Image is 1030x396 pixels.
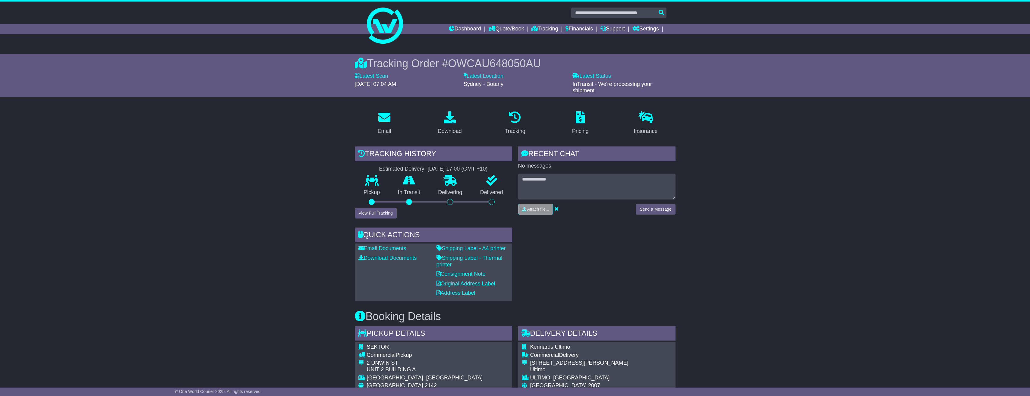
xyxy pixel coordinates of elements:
p: No messages [518,163,676,169]
label: Latest Location [464,73,503,80]
a: Tracking [501,109,529,137]
span: Kennards Ultimo [530,344,570,350]
div: UNIT 2 BUILDING A [367,366,483,373]
span: 2142 [425,382,437,388]
div: ULTIMO, [GEOGRAPHIC_DATA] [530,375,672,381]
a: Consignment Note [436,271,486,277]
div: [STREET_ADDRESS][PERSON_NAME] [530,360,672,366]
span: [GEOGRAPHIC_DATA] [367,382,423,388]
div: Tracking Order # [355,57,676,70]
p: Delivered [471,189,512,196]
p: In Transit [389,189,429,196]
a: Shipping Label - A4 printer [436,245,506,251]
span: [GEOGRAPHIC_DATA] [530,382,587,388]
a: Download [434,109,466,137]
a: Shipping Label - Thermal printer [436,255,502,268]
span: 2007 [588,382,600,388]
a: Quote/Book [488,24,524,34]
span: © One World Courier 2025. All rights reserved. [175,389,262,394]
div: Pickup Details [355,326,512,342]
a: Settings [632,24,659,34]
span: Commercial [367,352,396,358]
div: Delivery [530,352,672,359]
div: 2 UNWIN ST [367,360,483,366]
a: Dashboard [449,24,481,34]
a: Email Documents [358,245,406,251]
button: Send a Message [636,204,675,215]
p: Delivering [429,189,471,196]
span: SEKTOR [367,344,389,350]
div: Tracking history [355,146,512,163]
div: Tracking [505,127,525,135]
a: Download Documents [358,255,417,261]
div: [GEOGRAPHIC_DATA], [GEOGRAPHIC_DATA] [367,375,483,381]
div: Download [438,127,462,135]
div: [DATE] 17:00 (GMT +10) [428,166,488,172]
a: Email [373,109,395,137]
div: RECENT CHAT [518,146,676,163]
a: Address Label [436,290,475,296]
a: Support [600,24,625,34]
div: Insurance [634,127,658,135]
div: Pickup [367,352,483,359]
span: OWCAU648050AU [448,57,541,70]
h3: Booking Details [355,310,676,322]
div: Estimated Delivery - [355,166,512,172]
label: Latest Scan [355,73,388,80]
span: Sydney - Botany [464,81,503,87]
div: Email [377,127,391,135]
a: Pricing [568,109,593,137]
a: Financials [565,24,593,34]
span: Commercial [530,352,559,358]
span: InTransit - We're processing your shipment [572,81,652,94]
div: Delivery Details [518,326,676,342]
a: Insurance [630,109,662,137]
div: Pricing [572,127,589,135]
div: Ultimo [530,366,672,373]
a: Tracking [531,24,558,34]
span: [DATE] 07:04 AM [355,81,396,87]
p: Pickup [355,189,389,196]
label: Latest Status [572,73,611,80]
div: Quick Actions [355,228,512,244]
button: View Full Tracking [355,208,397,218]
a: Original Address Label [436,281,495,287]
